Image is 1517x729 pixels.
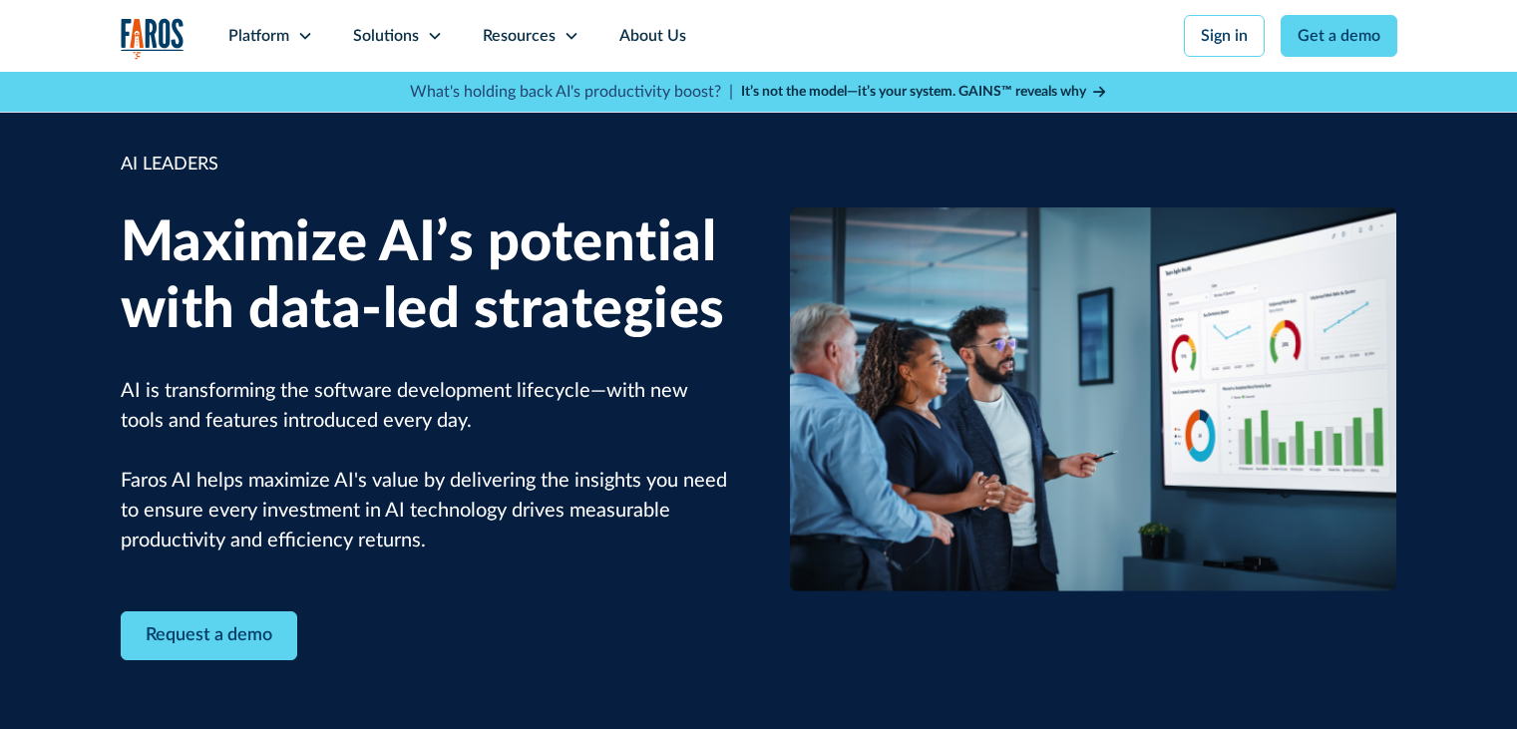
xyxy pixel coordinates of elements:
[1184,15,1265,57] a: Sign in
[410,80,733,104] p: What's holding back AI's productivity boost? |
[741,82,1108,103] a: It’s not the model—it’s your system. GAINS™ reveals why
[121,18,185,59] img: Logo of the analytics and reporting company Faros.
[1281,15,1397,57] a: Get a demo
[121,152,729,179] div: AI LEADERS
[353,24,419,48] div: Solutions
[741,85,1086,99] strong: It’s not the model—it’s your system. GAINS™ reveals why
[228,24,289,48] div: Platform
[121,18,185,59] a: home
[121,376,729,555] p: AI is transforming the software development lifecycle—with new tools and features introduced ever...
[121,611,297,660] a: Contact Modal
[121,210,729,344] h1: Maximize AI’s potential with data-led strategies
[483,24,556,48] div: Resources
